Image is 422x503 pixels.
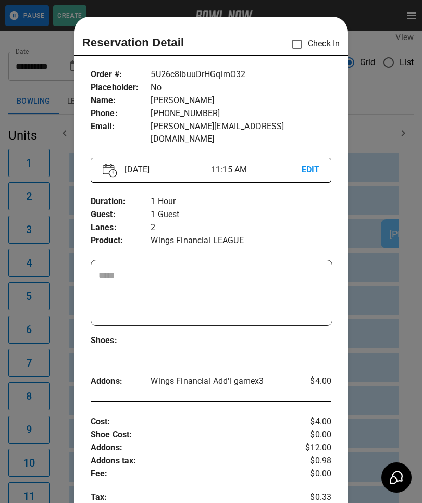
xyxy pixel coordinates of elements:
[286,33,340,55] p: Check In
[291,375,331,387] p: $4.00
[151,120,331,145] p: [PERSON_NAME][EMAIL_ADDRESS][DOMAIN_NAME]
[91,195,151,208] p: Duration :
[91,208,151,221] p: Guest :
[151,208,331,221] p: 1 Guest
[91,94,151,107] p: Name :
[91,120,151,133] p: Email :
[291,429,331,442] p: $0.00
[91,234,151,247] p: Product :
[91,107,151,120] p: Phone :
[291,455,331,468] p: $0.98
[151,81,331,94] p: No
[291,468,331,481] p: $0.00
[91,81,151,94] p: Placeholder :
[151,195,331,208] p: 1 Hour
[151,234,331,247] p: Wings Financial LEAGUE
[302,164,320,177] p: EDIT
[151,375,291,387] p: Wings Financial Add'l game x 3
[151,68,331,81] p: 5U26c8IbuuDrHGqimO32
[151,221,331,234] p: 2
[91,468,291,481] p: Fee :
[91,334,151,347] p: Shoes :
[91,442,291,455] p: Addons :
[151,107,331,120] p: [PHONE_NUMBER]
[91,375,151,388] p: Addons :
[91,429,291,442] p: Shoe Cost :
[151,94,331,107] p: [PERSON_NAME]
[82,34,184,51] p: Reservation Detail
[91,68,151,81] p: Order # :
[91,221,151,234] p: Lanes :
[103,164,117,178] img: Vector
[291,442,331,455] p: $12.00
[91,455,291,468] p: Addons tax :
[211,164,302,176] p: 11:15 AM
[91,416,291,429] p: Cost :
[120,164,211,176] p: [DATE]
[291,416,331,429] p: $4.00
